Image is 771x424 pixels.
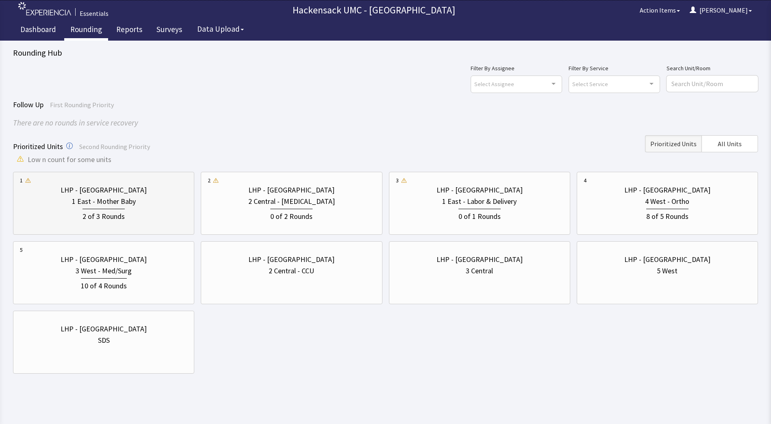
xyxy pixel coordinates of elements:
span: Second Rounding Priority [79,143,150,151]
div: LHP - [GEOGRAPHIC_DATA] [248,254,334,265]
span: First Rounding Priority [50,101,114,109]
span: Prioritized Units [650,139,697,149]
div: 3 [396,176,399,184]
div: LHP - [GEOGRAPHIC_DATA] [61,184,147,196]
div: 0 of 2 Rounds [270,209,313,222]
a: Reports [110,20,148,41]
span: Low n count for some units [28,154,111,165]
span: Select Assignee [474,79,514,89]
label: Filter By Service [569,63,660,73]
div: 2 of 3 Rounds [83,209,125,222]
a: Surveys [150,20,188,41]
span: Prioritized Units [13,142,63,151]
div: 1 [20,176,23,184]
div: 2 [208,176,211,184]
div: 0 of 1 Rounds [458,209,501,222]
button: Data Upload [192,22,249,37]
button: Action Items [635,2,685,18]
div: 2 Central - [MEDICAL_DATA] [248,196,335,207]
div: Essentials [80,9,109,18]
div: LHP - [GEOGRAPHIC_DATA] [248,184,334,196]
div: 10 of 4 Rounds [81,278,127,292]
div: 1 East - Labor & Delivery [442,196,517,207]
a: Rounding [64,20,108,41]
div: LHP - [GEOGRAPHIC_DATA] [437,254,523,265]
div: 8 of 5 Rounds [646,209,688,222]
div: LHP - [GEOGRAPHIC_DATA] [437,184,523,196]
div: There are no rounds in service recovery [13,117,758,129]
a: Dashboard [14,20,62,41]
span: All Units [718,139,742,149]
div: 4 West - Ortho [645,196,689,207]
div: Rounding Hub [13,47,758,58]
button: All Units [702,135,758,152]
label: Search Unit/Room [667,63,758,73]
div: 2 Central - CCU [269,265,314,277]
div: 3 West - Med/Surg [76,265,132,277]
img: experiencia_logo.png [18,2,71,15]
div: 1 East - Mother Baby [72,196,136,207]
input: Search Unit/Room [667,76,758,92]
div: LHP - [GEOGRAPHIC_DATA] [624,254,710,265]
div: 5 West [657,265,678,277]
button: [PERSON_NAME] [685,2,757,18]
div: 5 [20,246,23,254]
span: Select Service [572,79,608,89]
div: LHP - [GEOGRAPHIC_DATA] [61,254,147,265]
button: Prioritized Units [645,135,702,152]
div: 3 Central [466,265,493,277]
div: Follow Up [13,99,758,110]
div: LHP - [GEOGRAPHIC_DATA] [61,323,147,335]
div: 4 [584,176,586,184]
div: LHP - [GEOGRAPHIC_DATA] [624,184,710,196]
label: Filter By Assignee [471,63,562,73]
div: SDS [98,335,110,346]
p: Hackensack UMC - [GEOGRAPHIC_DATA] [113,4,635,17]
